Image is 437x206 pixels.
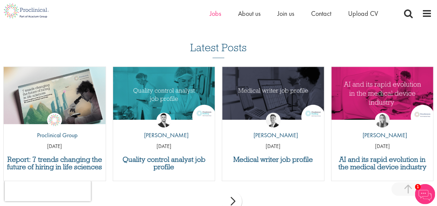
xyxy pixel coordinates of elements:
[332,67,434,126] a: Link to a post
[113,143,215,150] p: [DATE]
[113,67,215,120] img: quality control analyst job profile
[210,9,221,18] a: Jobs
[358,131,407,140] p: [PERSON_NAME]
[358,113,407,143] a: Hannah Burke [PERSON_NAME]
[222,67,324,120] img: Medical writer job profile
[222,67,324,126] a: Link to a post
[7,156,102,171] a: Report: 7 trends changing the future of hiring in life sciences
[277,9,294,18] a: Join us
[238,9,261,18] a: About us
[415,184,421,190] span: 1
[4,67,106,124] img: Proclinical: Life sciences hiring trends report 2025
[348,9,378,18] a: Upload CV
[139,113,189,143] a: Joshua Godden [PERSON_NAME]
[190,42,247,58] h3: Latest Posts
[311,9,331,18] a: Contact
[139,131,189,140] p: [PERSON_NAME]
[332,67,434,120] img: AI and Its Impact on the Medical Device Industry | Proclinical
[266,113,281,127] img: George Watson
[248,131,298,140] p: [PERSON_NAME]
[375,113,390,127] img: Hannah Burke
[4,67,106,126] a: Link to a post
[222,143,324,150] p: [DATE]
[32,131,77,140] p: Proclinical Group
[248,113,298,143] a: George Watson [PERSON_NAME]
[332,143,434,150] p: [DATE]
[113,67,215,126] a: Link to a post
[116,156,212,171] a: Quality control analyst job profile
[157,113,171,127] img: Joshua Godden
[4,143,106,150] p: [DATE]
[415,184,435,204] img: Chatbot
[226,156,321,163] a: Medical writer job profile
[32,113,77,143] a: Proclinical Group Proclinical Group
[47,113,62,127] img: Proclinical Group
[335,156,430,171] a: AI and its rapid evolution in the medical device industry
